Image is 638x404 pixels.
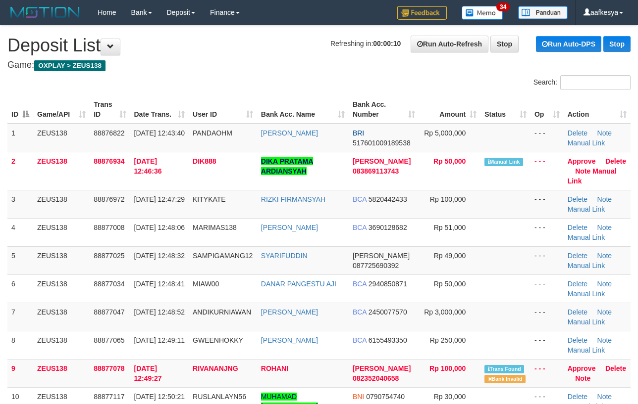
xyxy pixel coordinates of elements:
[193,224,237,231] span: MARIMAS138
[353,139,411,147] span: Copy 517601009189538 to clipboard
[568,195,587,203] a: Delete
[434,393,466,401] span: Rp 30,000
[7,359,33,387] td: 9
[94,195,124,203] span: 88876972
[353,393,364,401] span: BNI
[575,167,590,175] a: Note
[353,364,411,372] span: [PERSON_NAME]
[7,246,33,274] td: 5
[134,157,162,175] span: [DATE] 12:46:36
[7,331,33,359] td: 8
[366,393,405,401] span: Copy 0790754740 to clipboard
[7,60,631,70] h4: Game:
[353,374,399,382] span: Copy 082352040658 to clipboard
[568,280,587,288] a: Delete
[33,303,90,331] td: ZEUS138
[369,280,407,288] span: Copy 2940850871 to clipboard
[419,95,480,124] th: Amount: activate to sort column ascending
[134,195,185,203] span: [DATE] 12:47:29
[597,195,612,203] a: Note
[330,40,401,47] span: Refreshing in:
[353,280,367,288] span: BCA
[568,205,605,213] a: Manual Link
[434,224,466,231] span: Rp 51,000
[518,6,568,19] img: panduan.png
[193,280,219,288] span: MIAW00
[484,365,524,373] span: Similar transaction found
[7,274,33,303] td: 6
[261,280,336,288] a: DANAR PANGESTU AJI
[7,36,631,55] h1: Deposit List
[568,393,587,401] a: Delete
[189,95,257,124] th: User ID: activate to sort column ascending
[353,195,367,203] span: BCA
[597,129,612,137] a: Note
[531,190,564,218] td: - - -
[134,308,185,316] span: [DATE] 12:48:52
[605,364,626,372] a: Delete
[33,152,90,190] td: ZEUS138
[134,393,185,401] span: [DATE] 12:50:21
[568,318,605,326] a: Manual Link
[134,224,185,231] span: [DATE] 12:48:06
[261,308,318,316] a: [PERSON_NAME]
[134,280,185,288] span: [DATE] 12:48:41
[7,95,33,124] th: ID: activate to sort column descending
[531,95,564,124] th: Op: activate to sort column ascending
[568,157,596,165] a: Approve
[193,195,226,203] span: KITYKATE
[531,218,564,246] td: - - -
[568,167,617,185] a: Manual Link
[605,157,626,165] a: Delete
[257,95,349,124] th: Bank Acc. Name: activate to sort column ascending
[575,374,590,382] a: Note
[193,364,238,372] span: RIVANANJNG
[531,274,564,303] td: - - -
[531,331,564,359] td: - - -
[462,6,503,20] img: Button%20Memo.svg
[568,336,587,344] a: Delete
[353,336,367,344] span: BCA
[94,252,124,260] span: 88877025
[430,195,466,203] span: Rp 100,000
[193,157,216,165] span: DIK888
[90,95,130,124] th: Trans ID: activate to sort column ascending
[568,139,605,147] a: Manual Link
[597,308,612,316] a: Note
[533,75,631,90] label: Search:
[193,393,246,401] span: RUSLANLAYN56
[430,336,466,344] span: Rp 250,000
[353,167,399,175] span: Copy 083869113743 to clipboard
[568,290,605,298] a: Manual Link
[94,364,124,372] span: 88877078
[411,36,488,52] a: Run Auto-Refresh
[33,359,90,387] td: ZEUS138
[560,75,631,90] input: Search:
[193,336,243,344] span: GWEENHOKKY
[531,152,564,190] td: - - -
[353,252,410,260] span: [PERSON_NAME]
[353,262,399,269] span: Copy 087725690392 to clipboard
[193,308,251,316] span: ANDIKURNIAWAN
[134,336,185,344] span: [DATE] 12:49:11
[531,359,564,387] td: - - -
[33,124,90,152] td: ZEUS138
[480,95,531,124] th: Status: activate to sort column ascending
[353,224,367,231] span: BCA
[531,246,564,274] td: - - -
[193,129,232,137] span: PANDAOHM
[193,252,253,260] span: SAMPIGAMANG12
[134,129,185,137] span: [DATE] 12:43:40
[568,224,587,231] a: Delete
[94,393,124,401] span: 88877117
[94,129,124,137] span: 88876822
[353,157,411,165] span: [PERSON_NAME]
[568,308,587,316] a: Delete
[373,40,401,47] strong: 00:00:10
[597,393,612,401] a: Note
[433,157,466,165] span: Rp 50,000
[536,36,601,52] a: Run Auto-DPS
[7,5,83,20] img: MOTION_logo.png
[490,36,519,52] a: Stop
[94,157,124,165] span: 88876934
